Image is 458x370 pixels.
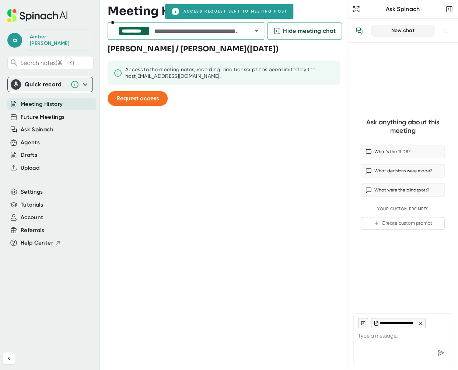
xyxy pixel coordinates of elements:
[30,34,85,46] div: Amber Berry
[21,201,43,209] button: Tutorials
[116,95,159,102] span: Request access
[125,66,334,79] div: Access to the meeting notes, recording, and transcript has been limited by the host [EMAIL_ADDRES...
[361,217,445,230] button: Create custom prompt
[25,81,67,88] div: Quick record
[3,352,15,364] button: Collapse sidebar
[352,23,367,38] button: View conversation history
[108,91,168,106] button: Request access
[108,4,207,18] h3: Meeting History
[21,125,53,134] button: Ask Spinach
[434,346,447,359] div: Send message
[376,27,430,34] div: New chat
[21,213,43,222] button: Account
[361,6,444,13] div: Ask Spinach
[361,145,445,158] button: What’s the TLDR?
[361,118,445,135] div: Ask anything about this meeting
[21,188,43,196] button: Settings
[108,44,279,55] h3: [PERSON_NAME] / [PERSON_NAME] ( [DATE] )
[21,239,53,247] span: Help Center
[20,59,91,66] span: Search notes (⌘ + K)
[21,226,44,235] button: Referrals
[361,164,445,177] button: What decisions were made?
[283,27,336,35] span: Hide meeting chat
[351,4,361,14] button: Expand to Ask Spinach page
[361,207,445,212] div: Your Custom Prompts
[21,239,61,247] button: Help Center
[251,26,262,36] button: Open
[21,113,64,121] button: Future Meetings
[21,164,39,172] button: Upload
[267,22,342,40] button: Hide meeting chat
[7,33,22,48] span: a
[11,77,90,92] div: Quick record
[444,4,454,14] button: Close conversation sidebar
[21,138,40,147] button: Agents
[21,151,37,159] button: Drafts
[361,183,445,197] button: What were the blindspots?
[21,100,63,108] button: Meeting History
